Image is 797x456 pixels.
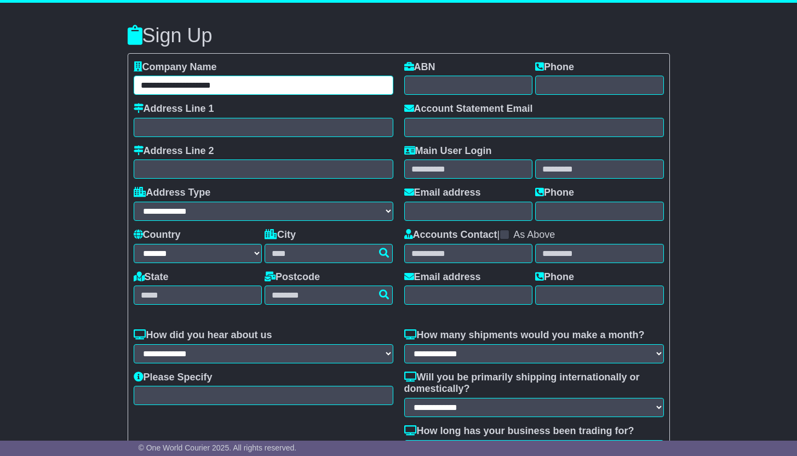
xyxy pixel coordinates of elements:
[535,187,574,199] label: Phone
[134,61,217,73] label: Company Name
[513,229,555,241] label: As Above
[265,271,320,283] label: Postcode
[404,187,481,199] label: Email address
[404,229,664,244] div: |
[404,145,492,157] label: Main User Login
[265,229,296,241] label: City
[128,25,670,47] h3: Sign Up
[404,271,481,283] label: Email address
[139,443,297,452] span: © One World Courier 2025. All rights reserved.
[134,271,169,283] label: State
[134,187,211,199] label: Address Type
[134,372,213,384] label: Please Specify
[404,372,664,395] label: Will you be primarily shipping internationally or domestically?
[404,229,497,241] label: Accounts Contact
[134,229,181,241] label: Country
[535,61,574,73] label: Phone
[404,425,634,437] label: How long has your business been trading for?
[134,329,272,341] label: How did you hear about us
[404,329,645,341] label: How many shipments would you make a month?
[134,103,214,115] label: Address Line 1
[134,145,214,157] label: Address Line 2
[404,103,533,115] label: Account Statement Email
[535,271,574,283] label: Phone
[404,61,435,73] label: ABN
